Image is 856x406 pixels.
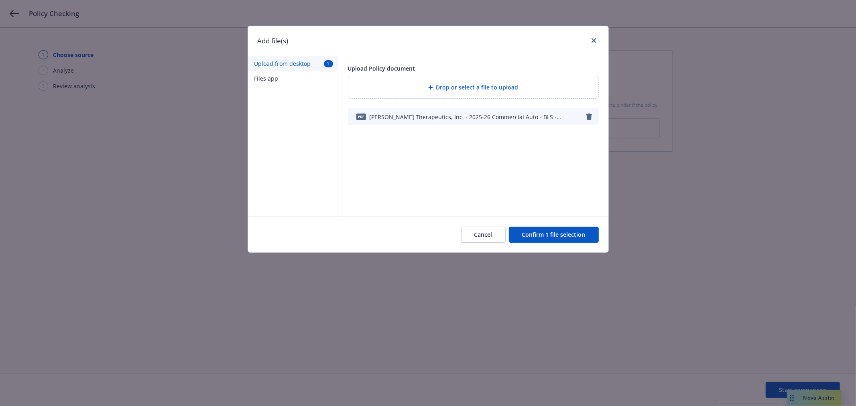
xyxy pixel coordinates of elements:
[436,83,518,91] span: Drop or select a file to upload
[248,71,338,86] button: Files app
[324,60,333,67] span: 1
[509,227,599,243] button: Confirm 1 file selection
[348,64,599,73] div: Upload Policy document
[356,114,366,120] span: pdf
[348,76,599,99] div: Drop or select a file to upload
[248,56,338,71] button: Upload from desktop1
[258,36,289,46] h1: Add file(s)
[589,36,599,45] a: close
[370,113,584,121] span: [PERSON_NAME] Therapeutics, Inc. - 2025-26 Commercial Auto - BLS - Policy.pdf
[461,227,506,243] button: Cancel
